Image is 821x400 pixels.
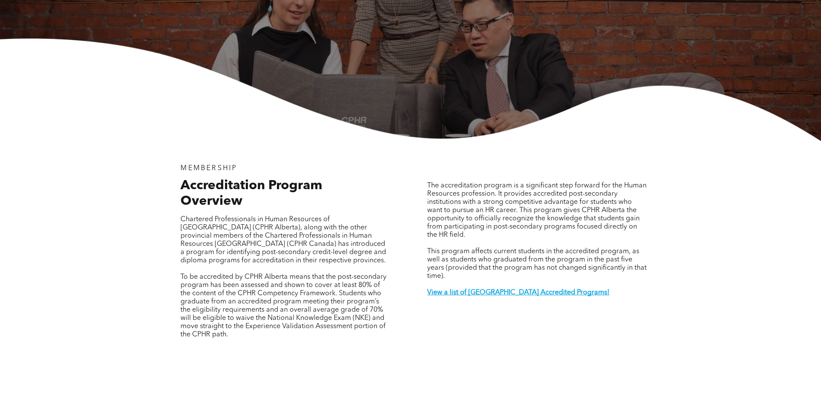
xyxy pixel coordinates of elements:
span: This program affects current students in the accredited program, as well as students who graduate... [427,248,647,280]
span: MEMBERSHIP [180,165,237,172]
span: Chartered Professionals in Human Resources of [GEOGRAPHIC_DATA] (CPHR Alberta), along with the ot... [180,216,386,264]
span: Accreditation Program Overview [180,179,322,208]
span: To be accredited by CPHR Alberta means that the post-secondary program has been assessed and show... [180,274,386,338]
a: View a list of [GEOGRAPHIC_DATA] Accredited Programs! [427,289,609,296]
span: The accreditation program is a significant step forward for the Human Resources profession. It pr... [427,182,647,239]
